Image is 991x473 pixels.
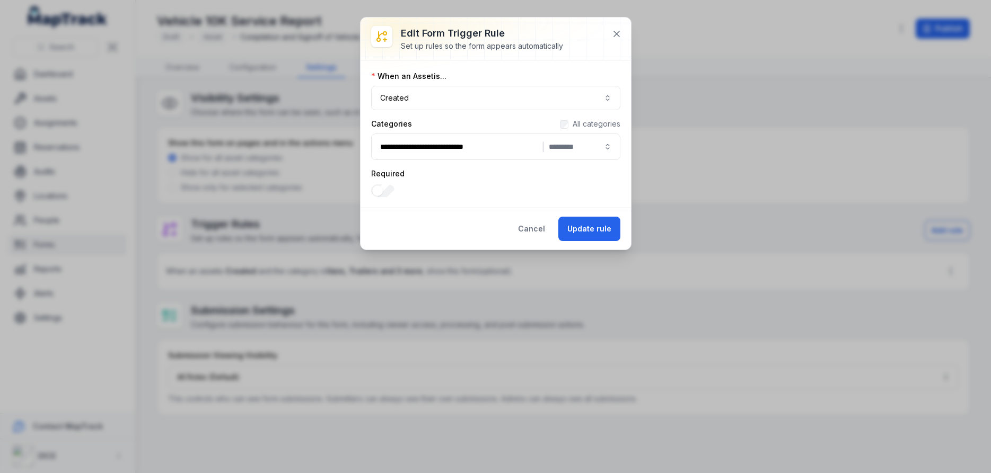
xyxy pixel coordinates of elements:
[371,119,412,129] label: Categories
[371,71,446,82] label: When an Asset is...
[371,168,405,179] label: Required
[509,217,554,241] button: Cancel
[573,119,620,129] label: All categories
[371,86,620,110] button: Created
[401,26,563,41] h3: Edit form trigger rule
[558,217,620,241] button: Update rule
[401,41,563,51] div: Set up rules so the form appears automatically
[371,133,620,160] button: |
[371,184,394,197] input: :r1ai:-form-item-label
